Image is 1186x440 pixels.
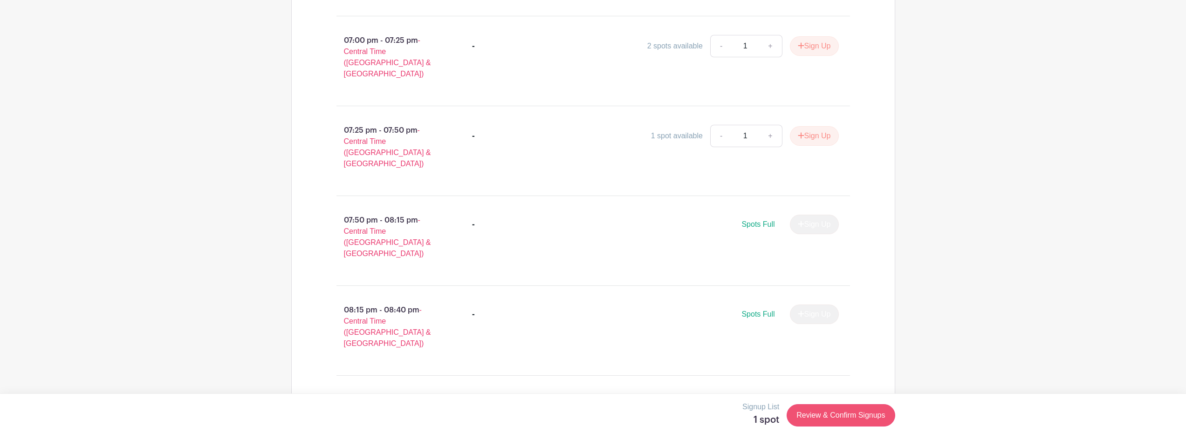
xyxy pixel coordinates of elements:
div: 2 spots available [647,41,703,52]
span: - Central Time ([GEOGRAPHIC_DATA] & [GEOGRAPHIC_DATA]) [344,306,431,347]
a: - [710,35,732,57]
a: + [759,125,782,147]
div: - [472,130,475,142]
p: 08:15 pm - 08:40 pm [322,301,458,353]
p: 07:00 pm - 07:25 pm [322,31,458,83]
a: Review & Confirm Signups [787,404,895,426]
span: - Central Time ([GEOGRAPHIC_DATA] & [GEOGRAPHIC_DATA]) [344,36,431,78]
div: 1 spot available [651,130,703,142]
span: - Central Time ([GEOGRAPHIC_DATA] & [GEOGRAPHIC_DATA]) [344,216,431,257]
div: - [472,219,475,230]
p: 07:25 pm - 07:50 pm [322,121,458,173]
span: - Central Time ([GEOGRAPHIC_DATA] & [GEOGRAPHIC_DATA]) [344,126,431,168]
button: Sign Up [790,36,839,56]
button: Sign Up [790,126,839,146]
span: Spots Full [741,310,775,318]
p: Signup List [742,401,779,413]
h5: 1 spot [742,414,779,426]
span: Spots Full [741,220,775,228]
a: - [710,125,732,147]
a: + [759,35,782,57]
p: 07:50 pm - 08:15 pm [322,211,458,263]
div: - [472,41,475,52]
div: - [472,309,475,320]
